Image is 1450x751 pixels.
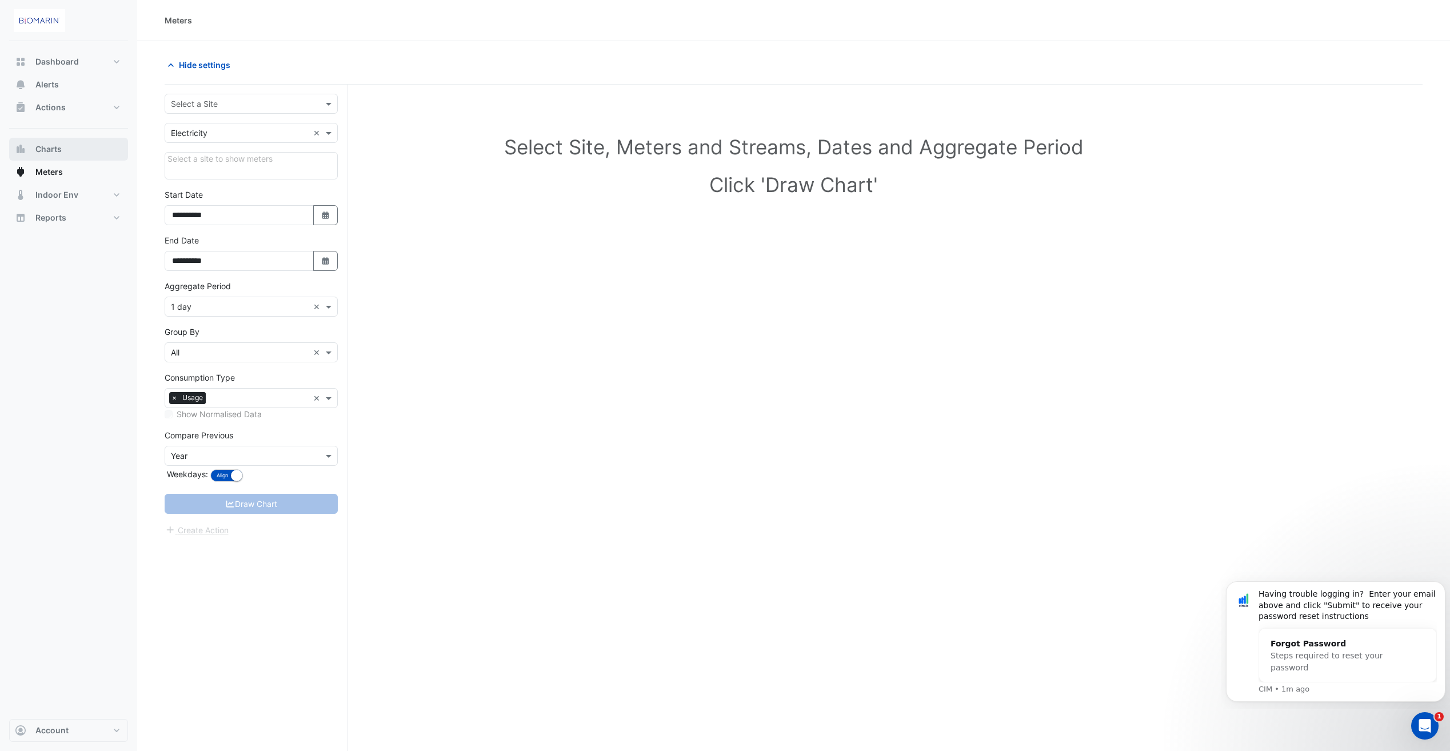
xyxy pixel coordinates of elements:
app-icon: Indoor Env [15,189,26,201]
span: Clear [313,346,323,358]
span: × [169,392,179,404]
iframe: Intercom live chat [1411,712,1439,740]
app-icon: Reports [15,212,26,223]
img: Company Logo [14,9,65,32]
div: Meters [165,14,192,26]
fa-icon: Select Date [321,210,331,220]
span: Alerts [35,79,59,90]
span: Meters [35,166,63,178]
button: Account [9,719,128,742]
span: Charts [35,143,62,155]
app-icon: Dashboard [15,56,26,67]
span: Clear [313,392,323,404]
label: Start Date [165,189,203,201]
button: Hide settings [165,55,238,75]
app-escalated-ticket-create-button: Please correct errors first [165,524,229,534]
div: Click Update or Cancel in Details panel [165,152,338,179]
span: Account [35,725,69,736]
label: Compare Previous [165,429,233,441]
label: Show Normalised Data [177,408,262,420]
button: Actions [9,96,128,119]
label: Consumption Type [165,371,235,384]
span: Actions [35,102,66,113]
app-icon: Alerts [15,79,26,90]
label: Weekdays: [165,468,208,480]
app-icon: Charts [15,143,26,155]
label: Group By [165,326,199,338]
app-icon: Actions [15,102,26,113]
app-icon: Meters [15,166,26,178]
label: End Date [165,234,199,246]
div: Select meters or streams to enable normalisation [165,408,338,420]
span: Clear [313,127,323,139]
span: Usage [179,392,206,404]
button: Dashboard [9,50,128,73]
span: Dashboard [35,56,79,67]
h1: Select Site, Meters and Streams, Dates and Aggregate Period [183,135,1404,159]
span: 1 [1435,712,1444,721]
button: Meters [9,161,128,183]
fa-icon: Select Date [321,256,331,266]
button: Alerts [9,73,128,96]
label: Aggregate Period [165,280,231,292]
span: Hide settings [179,59,230,71]
iframe: Intercom notifications message [1221,571,1450,709]
button: Charts [9,138,128,161]
h1: Click 'Draw Chart' [183,173,1404,197]
span: Reports [35,212,66,223]
button: Indoor Env [9,183,128,206]
button: Reports [9,206,128,229]
span: Clear [313,301,323,313]
span: Indoor Env [35,189,78,201]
